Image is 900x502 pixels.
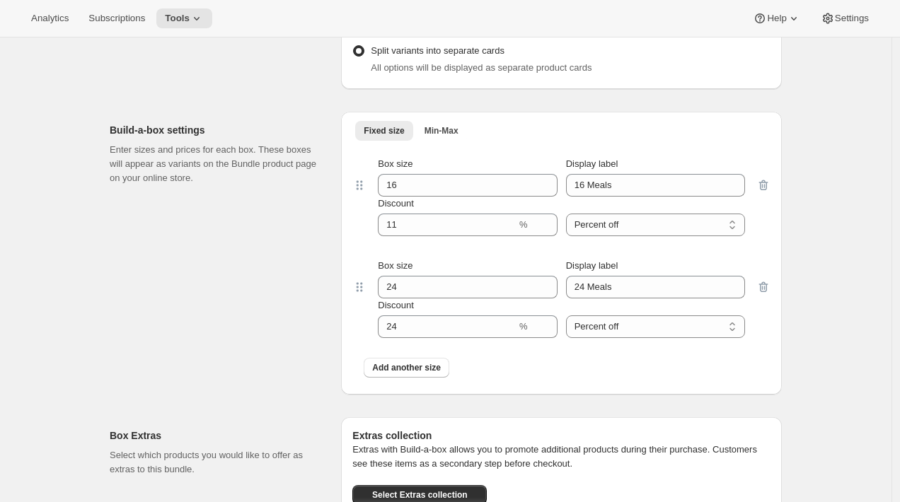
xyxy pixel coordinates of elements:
h2: Box Extras [110,428,318,443]
span: All options will be displayed as separate product cards [371,62,592,73]
span: Add another size [372,362,441,373]
button: Help [744,8,809,28]
span: Discount [378,300,414,310]
input: Display label [566,276,745,298]
button: Settings [812,8,877,28]
span: Analytics [31,13,69,24]
span: Display label [566,260,618,271]
span: Subscriptions [88,13,145,24]
span: Split variants into separate cards [371,45,504,56]
input: Box size [378,174,536,197]
span: Min-Max [425,125,458,136]
span: Settings [835,13,869,24]
p: Enter sizes and prices for each box. These boxes will appear as variants on the Bundle product pa... [110,143,318,185]
p: Select which products you would like to offer as extras to this bundle. [110,448,318,477]
button: Subscriptions [80,8,154,28]
span: % [519,321,528,332]
span: Box size [378,260,412,271]
span: Select Extras collection [372,489,468,501]
h2: Build-a-box settings [110,123,318,137]
span: Display label [566,158,618,169]
span: Discount [378,198,414,209]
span: Box size [378,158,412,169]
input: Display label [566,174,745,197]
button: Tools [156,8,212,28]
span: % [519,219,528,230]
input: Box size [378,276,536,298]
h6: Extras collection [352,428,771,443]
p: Extras with Build-a-box allows you to promote additional products during their purchase. Customer... [352,443,771,471]
span: Help [767,13,786,24]
span: Tools [165,13,190,24]
button: Analytics [23,8,77,28]
button: Add another size [364,358,449,378]
span: Fixed size [364,125,404,136]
